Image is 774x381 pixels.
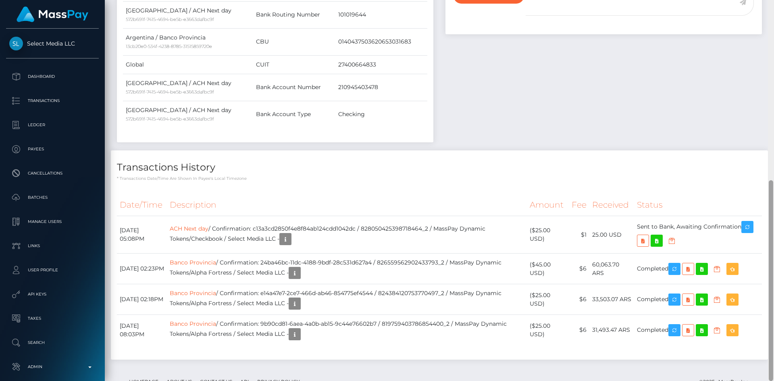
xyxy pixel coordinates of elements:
a: Banco Provincia [170,289,216,297]
th: Amount [527,194,569,216]
a: Payees [6,139,99,159]
td: Completed [634,254,762,284]
td: ($25.00 USD) [527,315,569,346]
td: Completed [634,315,762,346]
th: Fee [569,194,589,216]
p: Dashboard [9,71,96,83]
td: 33,503.07 ARS [589,284,634,315]
a: Banco Provincia [170,259,216,266]
td: Bank Account Number [253,74,336,101]
small: 572b691f-7415-4694-be5b-e3663dafbc9f [126,116,214,122]
p: Payees [9,143,96,155]
th: Description [167,194,527,216]
td: / Confirmation: c13a3cd2850f4e8f84ab124cdd1042dc / 828050425398718464_2 / MassPay Dynamic Tokens/... [167,216,527,254]
td: ($25.00 USD) [527,284,569,315]
p: * Transactions date/time are shown in payee's local timezone [117,175,762,181]
td: [GEOGRAPHIC_DATA] / ACH Next day [123,101,253,128]
td: 31,493.47 ARS [589,315,634,346]
td: [DATE] 02:23PM [117,254,167,284]
td: Sent to Bank, Awaiting Confirmation [634,216,762,254]
a: User Profile [6,260,99,280]
p: Batches [9,192,96,204]
td: [DATE] 05:08PM [117,216,167,254]
td: ($25.00 USD) [527,216,569,254]
td: $6 [569,315,589,346]
td: 101019644 [335,1,427,28]
small: 13cb20e0-534f-4238-8785-31515859720e [126,44,212,49]
th: Date/Time [117,194,167,216]
td: 27400664833 [335,55,427,74]
p: API Keys [9,288,96,300]
a: Admin [6,357,99,377]
th: Received [589,194,634,216]
td: / Confirmation: 24ba46bc-11dc-4188-9bdf-28c531d627a4 / 826559562902433793_2 / MassPay Dynamic Tok... [167,254,527,284]
td: [DATE] 08:03PM [117,315,167,346]
small: 572b691f-7415-4694-be5b-e3663dafbc9f [126,17,214,22]
td: ($45.00 USD) [527,254,569,284]
p: Links [9,240,96,252]
td: Bank Account Type [253,101,336,128]
td: 60,063.70 ARS [589,254,634,284]
img: MassPay Logo [17,6,88,22]
td: Bank Routing Number [253,1,336,28]
td: CUIT [253,55,336,74]
h4: Transactions History [117,160,762,175]
a: Links [6,236,99,256]
td: [GEOGRAPHIC_DATA] / ACH Next day [123,74,253,101]
td: Global [123,55,253,74]
p: Search [9,337,96,349]
td: 0140437503620653031683 [335,28,427,55]
a: Dashboard [6,67,99,87]
td: CBU [253,28,336,55]
a: Banco Provincia [170,320,216,327]
a: Taxes [6,308,99,329]
a: Batches [6,187,99,208]
td: [DATE] 02:18PM [117,284,167,315]
a: Manage Users [6,212,99,232]
td: $6 [569,254,589,284]
a: Cancellations [6,163,99,183]
td: Completed [634,284,762,315]
td: $1 [569,216,589,254]
th: Status [634,194,762,216]
p: Manage Users [9,216,96,228]
a: ACH Next day [170,225,208,232]
a: Ledger [6,115,99,135]
span: Select Media LLC [6,40,99,47]
td: / Confirmation: 9b90cd81-6aea-4a0b-ab15-9c44e76602b7 / 819759403786854400_2 / MassPay Dynamic Tok... [167,315,527,346]
img: Select Media LLC [9,37,23,50]
td: $6 [569,284,589,315]
a: API Keys [6,284,99,304]
td: / Confirmation: e14a47e7-2ce7-466d-ab46-854775ef4544 / 824384120753770497_2 / MassPay Dynamic Tok... [167,284,527,315]
p: Admin [9,361,96,373]
p: Taxes [9,312,96,325]
p: Ledger [9,119,96,131]
td: 25.00 USD [589,216,634,254]
small: 572b691f-7415-4694-be5b-e3663dafbc9f [126,89,214,95]
td: Checking [335,101,427,128]
p: Cancellations [9,167,96,179]
td: Argentina / Banco Provincia [123,28,253,55]
p: User Profile [9,264,96,276]
a: Search [6,333,99,353]
p: Transactions [9,95,96,107]
td: 210945403478 [335,74,427,101]
td: [GEOGRAPHIC_DATA] / ACH Next day [123,1,253,28]
a: Transactions [6,91,99,111]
